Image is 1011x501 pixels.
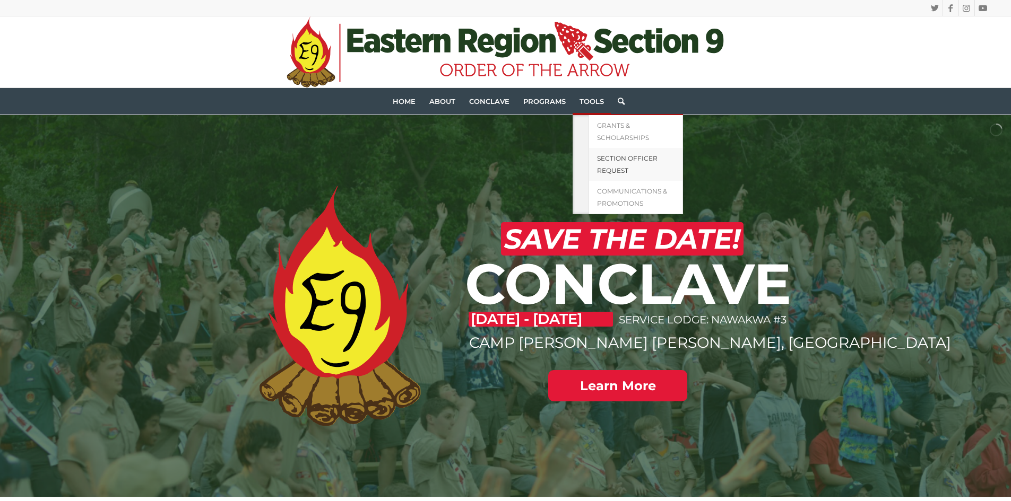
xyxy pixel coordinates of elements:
a: About [422,88,462,115]
h1: CONCLAVE [465,254,792,313]
a: Grants & Scholarships [589,115,683,148]
a: Section Officer Request [589,148,683,181]
span: About [429,97,455,106]
a: Search [611,88,625,115]
p: [DATE] - [DATE] [469,312,613,327]
span: Programs [523,97,566,106]
a: Home [386,88,422,115]
span: Tools [580,97,604,106]
span: Grants & Scholarships [597,121,649,142]
h2: SAVE THE DATE! [501,222,744,256]
p: CAMP [PERSON_NAME] [PERSON_NAME], [GEOGRAPHIC_DATA] [469,332,791,353]
a: Communications & Promotions [589,181,683,214]
span: Home [393,97,416,106]
a: Conclave [462,88,516,115]
span: Communications & Promotions [597,187,667,207]
span: Section Officer Request [597,154,658,174]
p: SERVICE LODGE: NAWAKWA #3 [619,307,790,332]
span: Conclave [469,97,509,106]
a: Programs [516,88,573,115]
a: Tools [573,88,611,115]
